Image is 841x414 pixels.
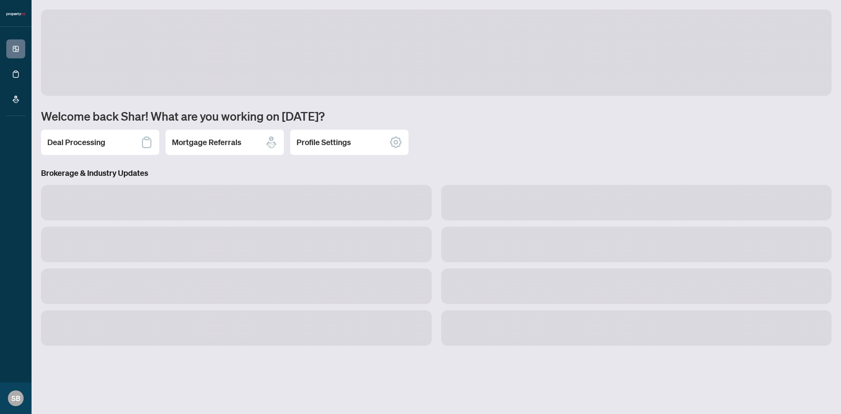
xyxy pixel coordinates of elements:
img: logo [6,12,25,17]
h2: Deal Processing [47,137,105,148]
h2: Mortgage Referrals [172,137,241,148]
h2: Profile Settings [296,137,351,148]
span: SB [11,393,21,404]
h1: Welcome back Shar! What are you working on [DATE]? [41,108,832,123]
h3: Brokerage & Industry Updates [41,168,832,179]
